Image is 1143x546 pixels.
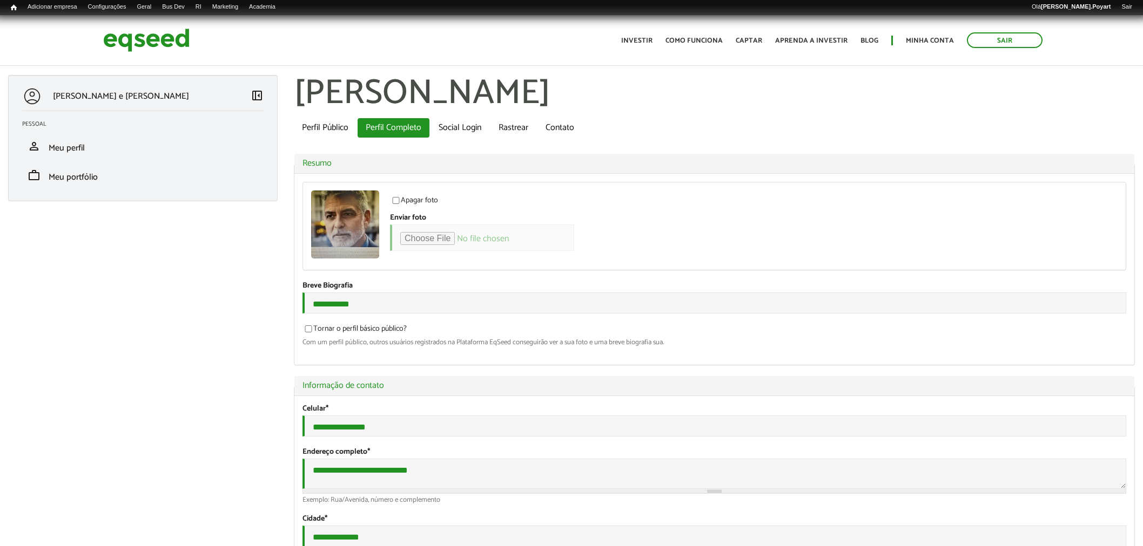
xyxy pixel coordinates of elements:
a: Adicionar empresa [22,3,83,11]
div: Exemplo: Rua/Avenida, número e complemento [302,496,1126,503]
img: Foto de pietrangelo leta [311,190,379,258]
a: Perfil Público [294,118,357,138]
a: Configurações [83,3,132,11]
strong: [PERSON_NAME].Poyart [1041,3,1111,10]
a: Blog [860,37,878,44]
a: Social Login [431,118,489,138]
span: Este campo é obrigatório. [325,513,327,525]
label: Apagar foto [390,197,438,208]
a: Informação de contato [302,381,1126,390]
a: Resumo [302,159,1126,168]
a: Minha conta [906,37,954,44]
a: Marketing [207,3,244,11]
span: Meu perfil [49,141,85,155]
a: workMeu portfólio [22,169,264,182]
li: Meu portfólio [14,161,272,190]
label: Enviar foto [390,214,426,222]
a: Colapsar menu [251,89,264,104]
label: Tornar o perfil básico público? [302,325,407,336]
div: Com um perfil público, outros usuários registrados na Plataforma EqSeed conseguirão ver a sua fot... [302,339,1126,346]
a: Bus Dev [157,3,190,11]
a: personMeu perfil [22,140,264,153]
span: Meu portfólio [49,170,98,185]
a: Investir [621,37,653,44]
h1: [PERSON_NAME] [294,75,1135,113]
span: Início [11,4,17,11]
input: Apagar foto [386,197,406,204]
span: left_panel_close [251,89,264,102]
input: Tornar o perfil básico público? [299,325,318,332]
a: Sair [967,32,1043,48]
a: Início [5,3,22,13]
li: Meu perfil [14,132,272,161]
a: Captar [736,37,762,44]
a: Como funciona [665,37,723,44]
span: Este campo é obrigatório. [367,446,370,458]
label: Endereço completo [302,448,370,456]
span: Este campo é obrigatório. [326,402,328,415]
a: Geral [131,3,157,11]
a: Sair [1116,3,1138,11]
a: Rastrear [490,118,536,138]
h2: Pessoal [22,121,272,127]
span: work [28,169,41,182]
a: Academia [244,3,281,11]
label: Celular [302,405,328,413]
a: Ver perfil do usuário. [311,190,379,258]
label: Cidade [302,515,327,523]
p: [PERSON_NAME] e [PERSON_NAME] [53,91,189,101]
label: Breve Biografia [302,282,353,290]
a: Aprenda a investir [775,37,848,44]
a: Perfil Completo [358,118,429,138]
a: Olá[PERSON_NAME].Poyart [1026,3,1117,11]
span: person [28,140,41,153]
img: EqSeed [103,26,190,54]
a: Contato [537,118,582,138]
a: RI [190,3,207,11]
